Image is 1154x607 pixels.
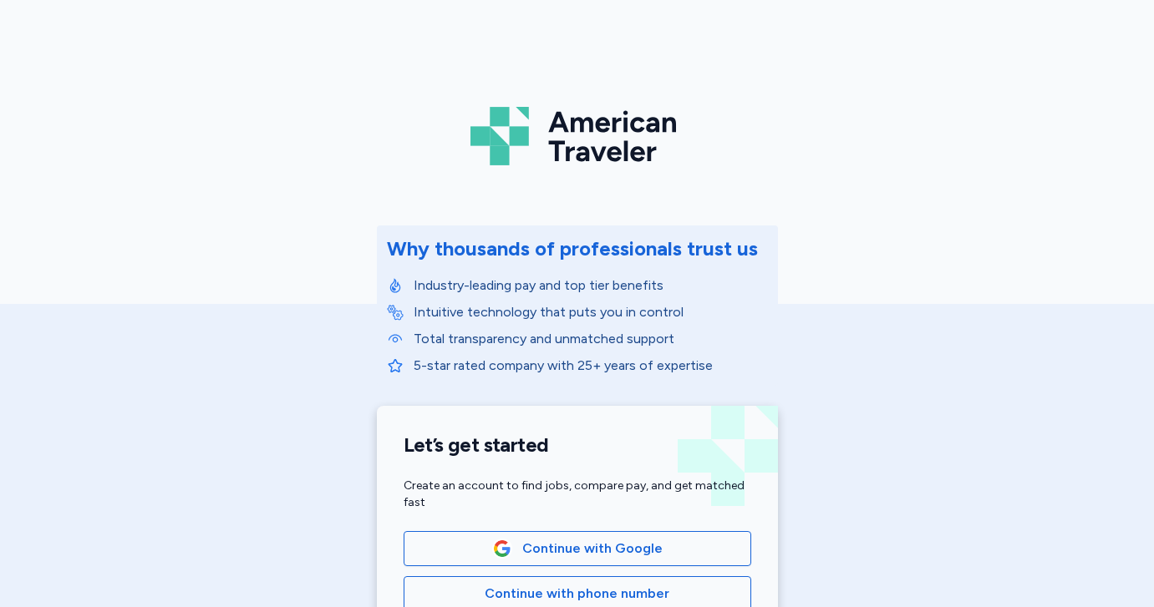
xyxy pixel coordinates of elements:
span: Continue with phone number [485,584,669,604]
p: Industry-leading pay and top tier benefits [414,276,768,296]
div: Create an account to find jobs, compare pay, and get matched fast [404,478,751,511]
img: Logo [470,100,684,172]
p: 5-star rated company with 25+ years of expertise [414,356,768,376]
span: Continue with Google [522,539,663,559]
p: Intuitive technology that puts you in control [414,302,768,322]
p: Total transparency and unmatched support [414,329,768,349]
img: Google Logo [493,539,511,558]
button: Google LogoContinue with Google [404,531,751,566]
h1: Let’s get started [404,432,751,458]
div: Why thousands of professionals trust us [387,235,758,262]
